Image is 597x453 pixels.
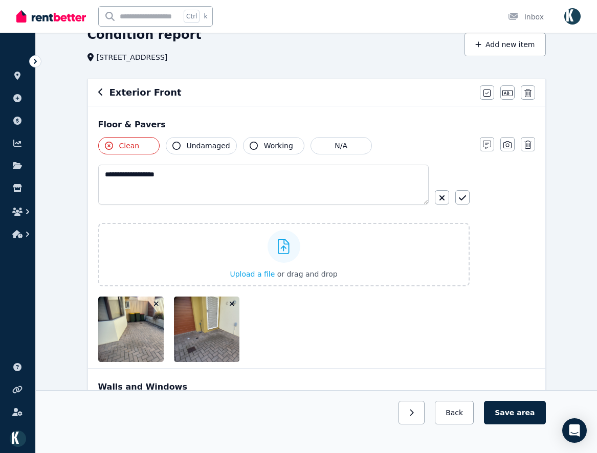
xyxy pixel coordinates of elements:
button: Add new item [465,33,546,56]
h1: Condition report [87,27,202,43]
button: Working [243,137,304,154]
span: or drag and drop [277,270,338,278]
span: [STREET_ADDRESS] [97,52,168,62]
button: Clean [98,137,160,154]
button: N/A [311,137,372,154]
img: Omid Ferdowsian as trustee for The Ferdowsian Trust [564,8,581,25]
span: Working [264,141,293,151]
img: IMG_1425.jpg [174,297,261,362]
h6: Exterior Front [109,85,182,100]
div: Floor & Pavers [98,119,535,131]
span: Upload a file [230,270,275,278]
button: Save area [484,401,545,424]
span: k [204,12,207,20]
img: Omid Ferdowsian as trustee for The Ferdowsian Trust [10,431,26,447]
button: Back [435,401,474,424]
img: RentBetter [16,9,86,24]
button: Upload a file or drag and drop [230,269,337,279]
div: Open Intercom Messenger [562,418,587,443]
div: Inbox [508,12,544,22]
span: Ctrl [184,10,200,23]
div: Walls and Windows [98,381,535,393]
span: Undamaged [187,141,230,151]
span: Clean [119,141,140,151]
img: IMG_1426.jpg [98,297,186,362]
span: area [517,407,535,418]
button: Undamaged [166,137,237,154]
